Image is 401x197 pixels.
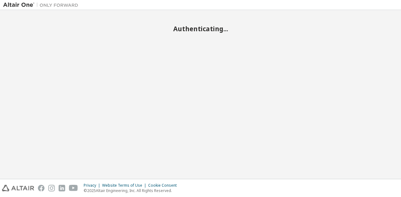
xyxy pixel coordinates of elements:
img: instagram.svg [48,185,55,191]
div: Cookie Consent [148,183,180,188]
h2: Authenticating... [3,25,398,33]
img: Altair One [3,2,81,8]
img: altair_logo.svg [2,185,34,191]
div: Privacy [84,183,102,188]
img: facebook.svg [38,185,44,191]
img: youtube.svg [69,185,78,191]
div: Website Terms of Use [102,183,148,188]
p: © 2025 Altair Engineering, Inc. All Rights Reserved. [84,188,180,193]
img: linkedin.svg [59,185,65,191]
